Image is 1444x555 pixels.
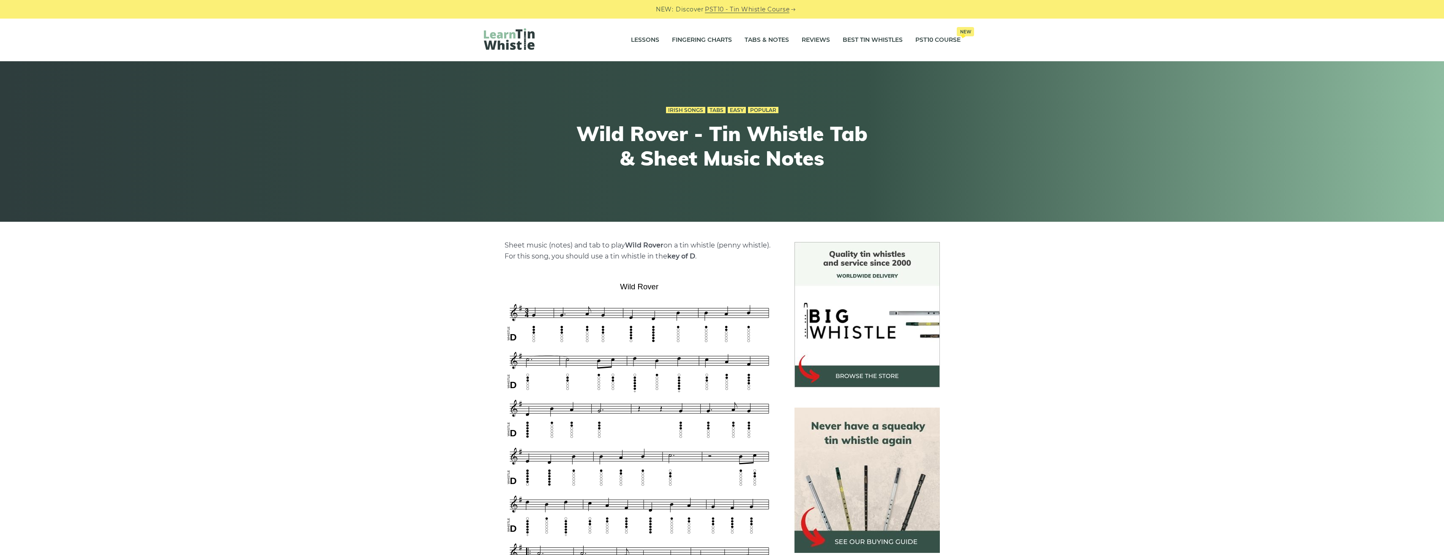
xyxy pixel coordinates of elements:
[625,241,663,249] strong: Wild Rover
[631,30,659,51] a: Lessons
[915,30,961,51] a: PST10 CourseNew
[728,107,746,114] a: Easy
[505,240,774,262] p: Sheet music (notes) and tab to play on a tin whistle (penny whistle). For this song, you should u...
[843,30,903,51] a: Best Tin Whistles
[794,242,940,387] img: BigWhistle Tin Whistle Store
[748,107,778,114] a: Popular
[745,30,789,51] a: Tabs & Notes
[666,107,705,114] a: Irish Songs
[667,252,695,260] strong: key of D
[802,30,830,51] a: Reviews
[957,27,974,36] span: New
[484,28,535,50] img: LearnTinWhistle.com
[567,122,878,170] h1: Wild Rover - Tin Whistle Tab & Sheet Music Notes
[794,408,940,553] img: tin whistle buying guide
[707,107,726,114] a: Tabs
[672,30,732,51] a: Fingering Charts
